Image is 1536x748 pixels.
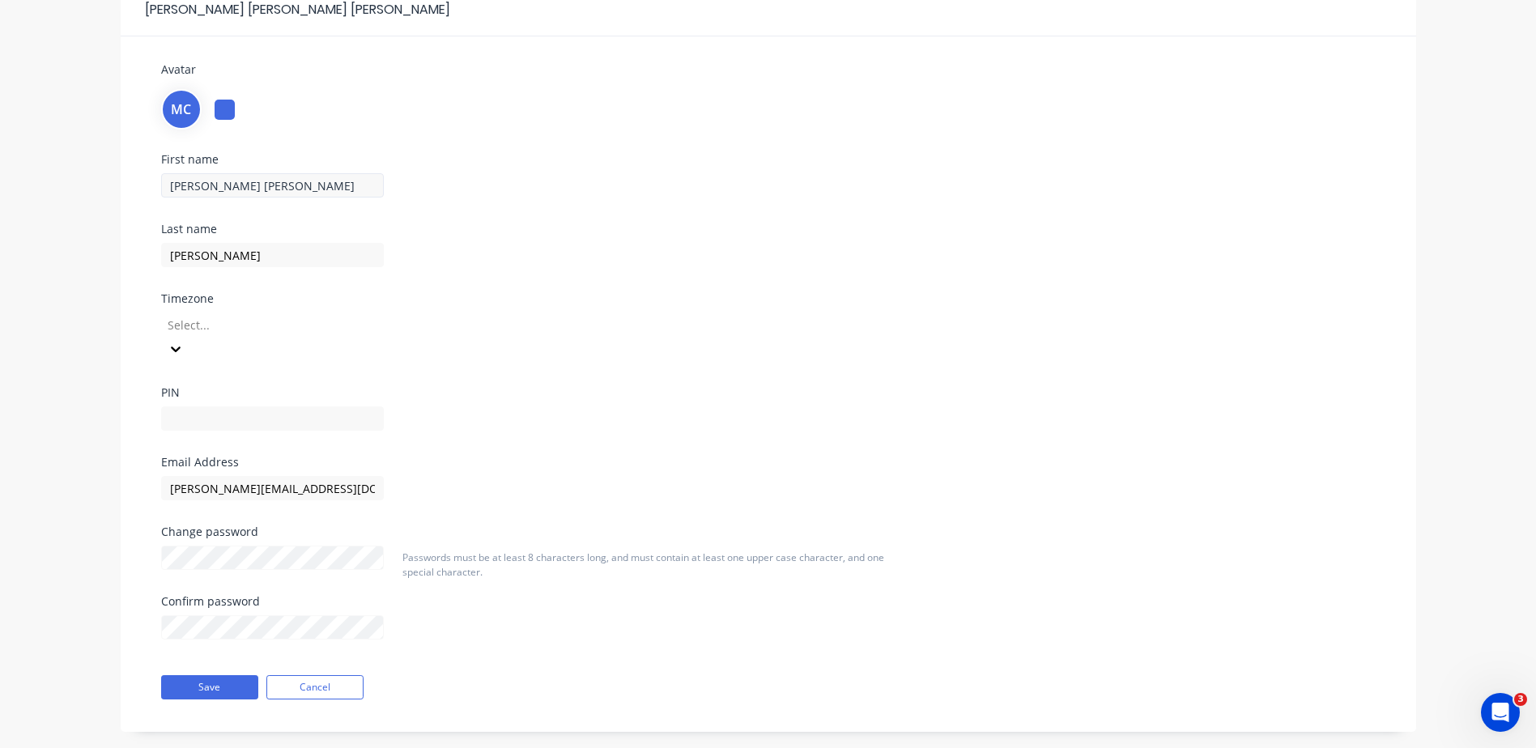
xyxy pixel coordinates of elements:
[161,223,550,235] div: Last name
[161,675,258,699] button: Save
[402,550,884,579] span: Passwords must be at least 8 characters long, and must contain at least one upper case character,...
[161,293,550,304] div: Timezone
[1514,693,1527,706] span: 3
[161,154,550,165] div: First name
[161,62,196,77] span: Avatar
[171,100,191,119] span: MC
[161,596,384,607] div: Confirm password
[1481,693,1520,732] iframe: Intercom live chat
[161,526,384,538] div: Change password
[266,675,364,699] button: Cancel
[161,457,550,468] div: Email Address
[161,387,550,398] div: PIN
